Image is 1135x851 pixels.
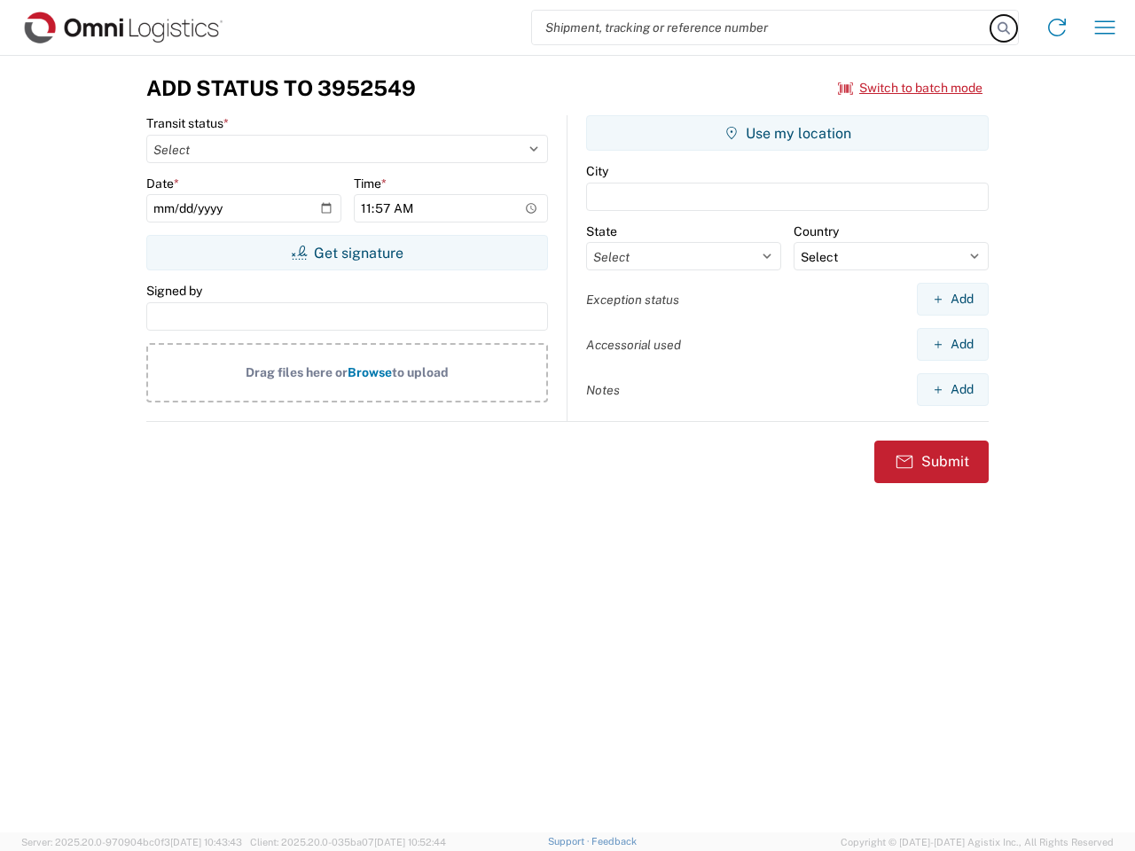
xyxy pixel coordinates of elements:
[586,115,989,151] button: Use my location
[586,382,620,398] label: Notes
[21,837,242,847] span: Server: 2025.20.0-970904bc0f3
[917,283,989,316] button: Add
[170,837,242,847] span: [DATE] 10:43:43
[794,223,839,239] label: Country
[146,115,229,131] label: Transit status
[586,292,679,308] label: Exception status
[838,74,982,103] button: Switch to batch mode
[146,75,416,101] h3: Add Status to 3952549
[392,365,449,379] span: to upload
[354,176,387,191] label: Time
[586,163,608,179] label: City
[874,441,989,483] button: Submit
[917,328,989,361] button: Add
[146,283,202,299] label: Signed by
[146,235,548,270] button: Get signature
[374,837,446,847] span: [DATE] 10:52:44
[586,223,617,239] label: State
[532,11,991,44] input: Shipment, tracking or reference number
[348,365,392,379] span: Browse
[841,834,1114,850] span: Copyright © [DATE]-[DATE] Agistix Inc., All Rights Reserved
[250,837,446,847] span: Client: 2025.20.0-035ba07
[146,176,179,191] label: Date
[586,337,681,353] label: Accessorial used
[246,365,348,379] span: Drag files here or
[591,836,637,847] a: Feedback
[917,373,989,406] button: Add
[548,836,592,847] a: Support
